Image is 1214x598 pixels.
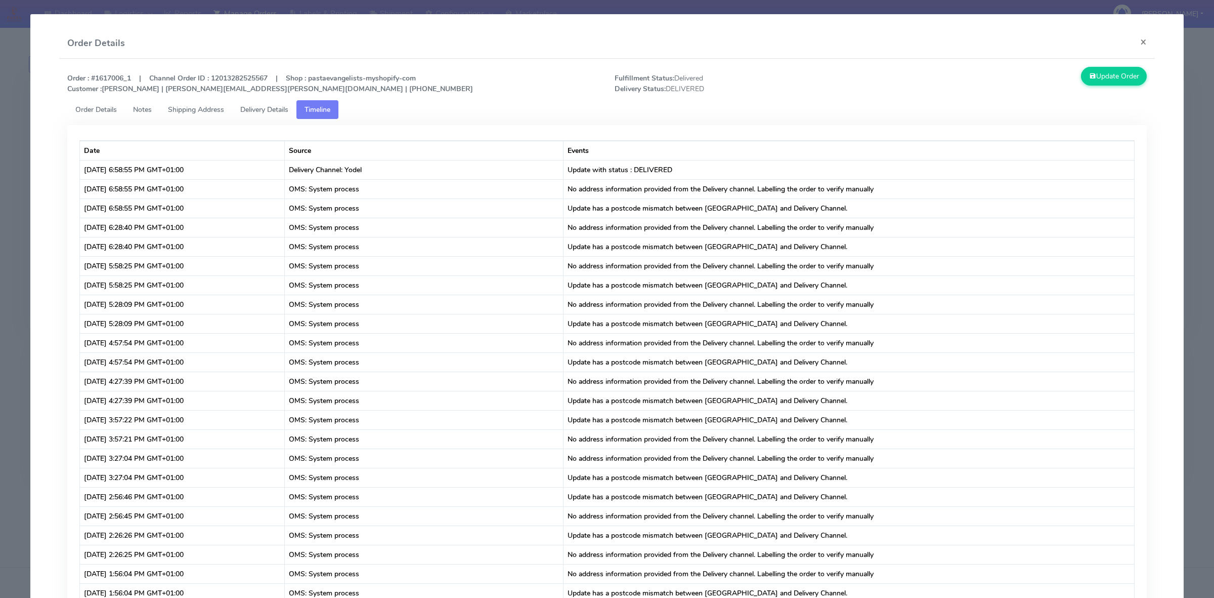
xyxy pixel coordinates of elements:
[168,105,224,114] span: Shipping Address
[285,218,563,237] td: OMS: System process
[563,429,1134,449] td: No address information provided from the Delivery channel. Labelling the order to verify manually
[80,295,285,314] td: [DATE] 5:28:09 PM GMT+01:00
[563,410,1134,429] td: Update has a postcode mismatch between [GEOGRAPHIC_DATA] and Delivery Channel.
[80,237,285,256] td: [DATE] 6:28:40 PM GMT+01:00
[615,73,674,83] strong: Fulfillment Status:
[285,314,563,333] td: OMS: System process
[285,372,563,391] td: OMS: System process
[563,545,1134,564] td: No address information provided from the Delivery channel. Labelling the order to verify manually
[607,73,881,94] span: Delivered DELIVERED
[285,275,563,295] td: OMS: System process
[67,73,473,94] strong: Order : #1617006_1 | Channel Order ID : 12013282525567 | Shop : pastaevangelists-myshopify-com [P...
[80,160,285,179] td: [DATE] 6:58:55 PM GMT+01:00
[285,198,563,218] td: OMS: System process
[80,391,285,410] td: [DATE] 4:27:39 PM GMT+01:00
[80,218,285,237] td: [DATE] 6:28:40 PM GMT+01:00
[563,564,1134,583] td: No address information provided from the Delivery channel. Labelling the order to verify manually
[80,352,285,372] td: [DATE] 4:57:54 PM GMT+01:00
[563,352,1134,372] td: Update has a postcode mismatch between [GEOGRAPHIC_DATA] and Delivery Channel.
[563,506,1134,526] td: No address information provided from the Delivery channel. Labelling the order to verify manually
[563,449,1134,468] td: No address information provided from the Delivery channel. Labelling the order to verify manually
[563,256,1134,275] td: No address information provided from the Delivery channel. Labelling the order to verify manually
[285,410,563,429] td: OMS: System process
[80,372,285,391] td: [DATE] 4:27:39 PM GMT+01:00
[563,487,1134,506] td: Update has a postcode mismatch between [GEOGRAPHIC_DATA] and Delivery Channel.
[615,84,666,94] strong: Delivery Status:
[285,506,563,526] td: OMS: System process
[80,179,285,198] td: [DATE] 6:58:55 PM GMT+01:00
[563,333,1134,352] td: No address information provided from the Delivery channel. Labelling the order to verify manually
[80,256,285,275] td: [DATE] 5:58:25 PM GMT+01:00
[285,545,563,564] td: OMS: System process
[563,218,1134,237] td: No address information provided from the Delivery channel. Labelling the order to verify manually
[285,237,563,256] td: OMS: System process
[80,545,285,564] td: [DATE] 2:26:25 PM GMT+01:00
[80,275,285,295] td: [DATE] 5:58:25 PM GMT+01:00
[1132,28,1155,55] button: Close
[80,449,285,468] td: [DATE] 3:27:04 PM GMT+01:00
[285,468,563,487] td: OMS: System process
[563,295,1134,314] td: No address information provided from the Delivery channel. Labelling the order to verify manually
[80,141,285,160] th: Date
[285,526,563,545] td: OMS: System process
[563,237,1134,256] td: Update has a postcode mismatch between [GEOGRAPHIC_DATA] and Delivery Channel.
[67,84,102,94] strong: Customer :
[133,105,152,114] span: Notes
[563,198,1134,218] td: Update has a postcode mismatch between [GEOGRAPHIC_DATA] and Delivery Channel.
[563,314,1134,333] td: Update has a postcode mismatch between [GEOGRAPHIC_DATA] and Delivery Channel.
[563,160,1134,179] td: Update with status : DELIVERED
[563,391,1134,410] td: Update has a postcode mismatch between [GEOGRAPHIC_DATA] and Delivery Channel.
[67,36,125,50] h4: Order Details
[563,526,1134,545] td: Update has a postcode mismatch between [GEOGRAPHIC_DATA] and Delivery Channel.
[563,372,1134,391] td: No address information provided from the Delivery channel. Labelling the order to verify manually
[563,141,1134,160] th: Events
[80,314,285,333] td: [DATE] 5:28:09 PM GMT+01:00
[1081,67,1147,86] button: Update Order
[563,179,1134,198] td: No address information provided from the Delivery channel. Labelling the order to verify manually
[80,564,285,583] td: [DATE] 1:56:04 PM GMT+01:00
[563,275,1134,295] td: Update has a postcode mismatch between [GEOGRAPHIC_DATA] and Delivery Channel.
[285,564,563,583] td: OMS: System process
[285,449,563,468] td: OMS: System process
[285,333,563,352] td: OMS: System process
[80,526,285,545] td: [DATE] 2:26:26 PM GMT+01:00
[285,391,563,410] td: OMS: System process
[285,160,563,179] td: Delivery Channel: Yodel
[240,105,288,114] span: Delivery Details
[80,429,285,449] td: [DATE] 3:57:21 PM GMT+01:00
[80,410,285,429] td: [DATE] 3:57:22 PM GMT+01:00
[285,141,563,160] th: Source
[285,295,563,314] td: OMS: System process
[80,468,285,487] td: [DATE] 3:27:04 PM GMT+01:00
[305,105,330,114] span: Timeline
[563,468,1134,487] td: Update has a postcode mismatch between [GEOGRAPHIC_DATA] and Delivery Channel.
[285,487,563,506] td: OMS: System process
[75,105,117,114] span: Order Details
[80,487,285,506] td: [DATE] 2:56:46 PM GMT+01:00
[80,506,285,526] td: [DATE] 2:56:45 PM GMT+01:00
[285,429,563,449] td: OMS: System process
[285,256,563,275] td: OMS: System process
[80,333,285,352] td: [DATE] 4:57:54 PM GMT+01:00
[67,100,1147,119] ul: Tabs
[285,179,563,198] td: OMS: System process
[80,198,285,218] td: [DATE] 6:58:55 PM GMT+01:00
[285,352,563,372] td: OMS: System process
